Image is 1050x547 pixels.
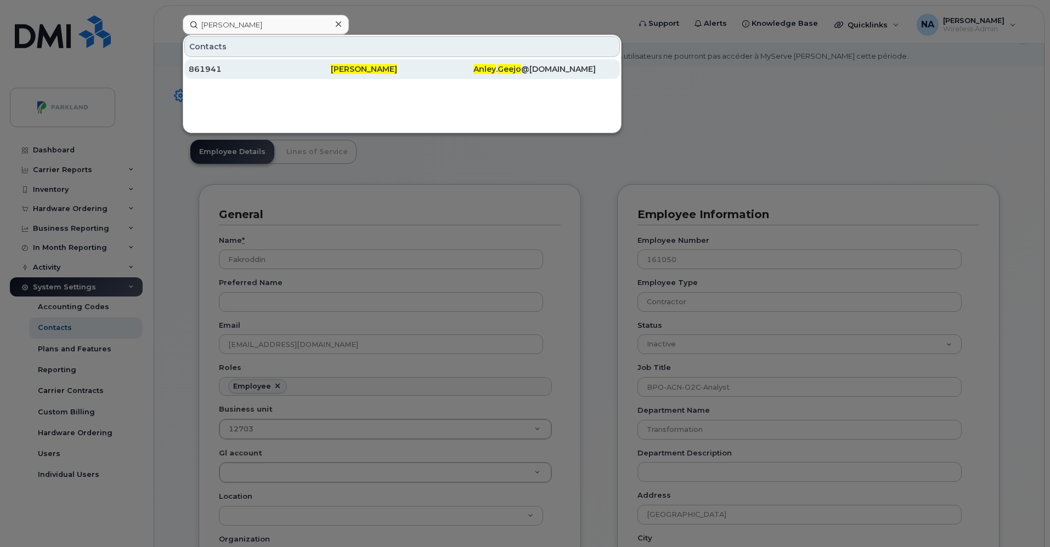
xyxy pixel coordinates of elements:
[189,64,331,75] div: 861941
[473,64,616,75] div: . @[DOMAIN_NAME]
[331,64,397,74] span: [PERSON_NAME]
[184,36,620,57] div: Contacts
[473,64,496,74] span: Anley
[183,15,349,35] input: Find something...
[498,64,521,74] span: Geejo
[184,59,620,79] a: 861941[PERSON_NAME]Anley.Geejo@[DOMAIN_NAME]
